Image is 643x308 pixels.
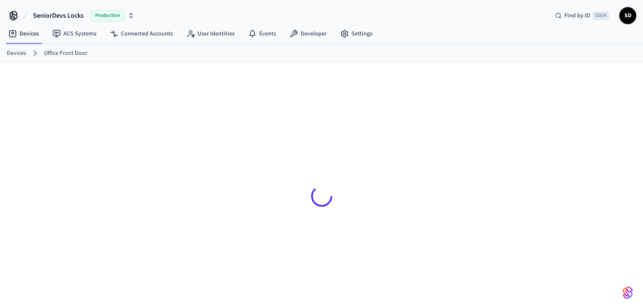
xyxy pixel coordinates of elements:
[46,26,103,41] a: ACS Systems
[7,49,26,58] a: Devices
[241,26,283,41] a: Events
[33,11,84,21] span: SeniorDevs Locks
[2,26,46,41] a: Devices
[283,26,334,41] a: Developer
[90,10,124,21] span: Production
[103,26,180,41] a: Connected Accounts
[593,11,609,20] span: Ctrl K
[564,11,590,20] span: Find by ID
[334,26,379,41] a: Settings
[180,26,241,41] a: User Identities
[619,7,636,24] button: SD
[44,49,88,58] a: Office Front Door
[620,8,635,23] span: SD
[548,8,616,23] div: Find by IDCtrl K
[623,286,633,300] img: SeamLogoGradient.69752ec5.svg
